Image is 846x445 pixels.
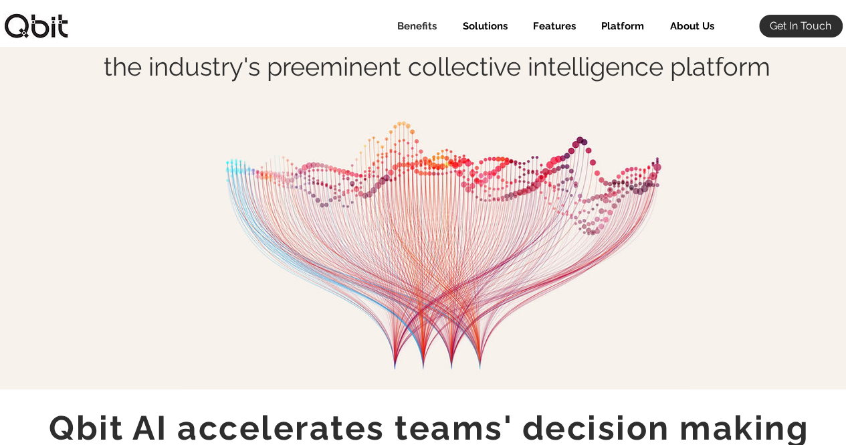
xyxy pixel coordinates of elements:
p: About Us [663,15,721,37]
p: Features [526,15,583,37]
img: Benefits_Hero.jpg [183,84,691,389]
span: Get In Touch [770,19,831,33]
a: Benefits [381,15,447,37]
nav: Site [381,15,724,37]
img: qbitlogo-border.jpg [3,13,70,39]
div: Solutions [447,15,518,37]
a: Get In Touch [759,15,843,37]
a: About Us [654,15,724,37]
p: Solutions [456,15,514,37]
div: Features [518,15,586,37]
iframe: Chat Widget [779,381,846,445]
span: the industry's preeminent collective intelligence platform [104,52,770,82]
p: Platform [595,15,651,37]
div: Platform [586,15,654,37]
p: Benefits [391,15,443,37]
